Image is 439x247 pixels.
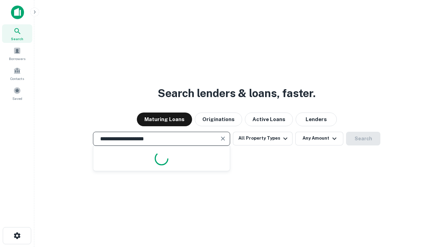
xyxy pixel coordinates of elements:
[158,85,316,102] h3: Search lenders & loans, faster.
[2,84,32,103] a: Saved
[137,113,192,126] button: Maturing Loans
[2,44,32,63] a: Borrowers
[9,56,25,61] span: Borrowers
[2,64,32,83] a: Contacts
[10,76,24,81] span: Contacts
[218,134,228,143] button: Clear
[405,192,439,225] iframe: Chat Widget
[11,5,24,19] img: capitalize-icon.png
[233,132,293,145] button: All Property Types
[295,132,343,145] button: Any Amount
[296,113,337,126] button: Lenders
[245,113,293,126] button: Active Loans
[2,24,32,43] a: Search
[195,113,242,126] button: Originations
[12,96,22,101] span: Saved
[11,36,23,42] span: Search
